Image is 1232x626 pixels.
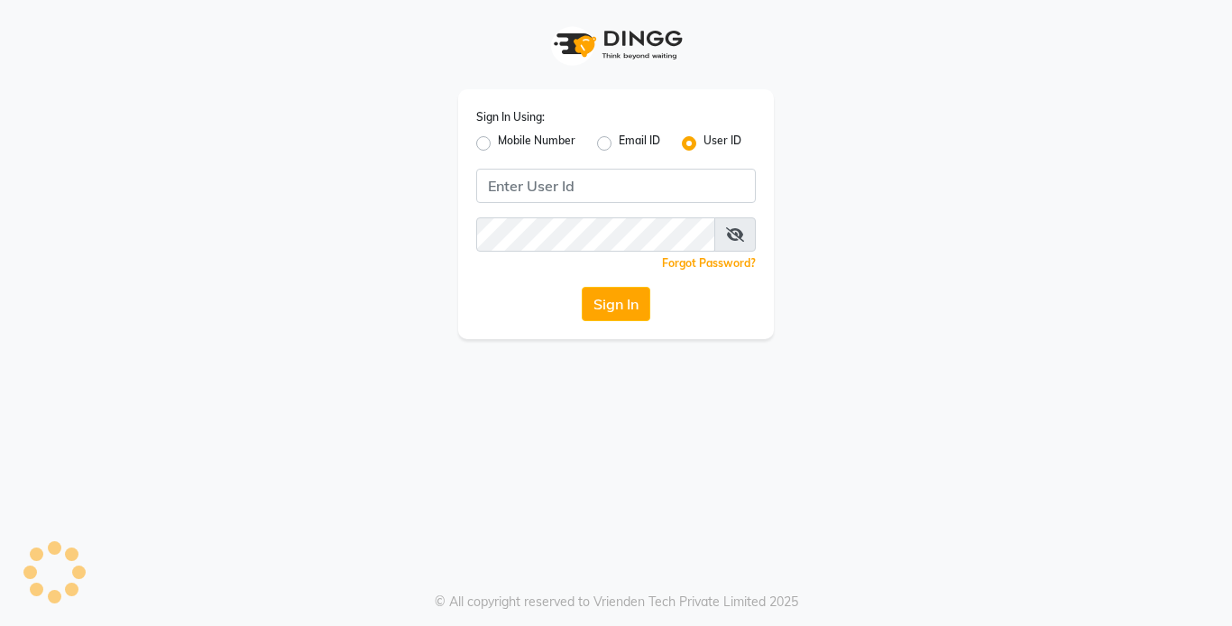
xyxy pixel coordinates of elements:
img: logo1.svg [544,18,688,71]
label: User ID [703,133,741,154]
button: Sign In [582,287,650,321]
a: Forgot Password? [662,256,756,270]
label: Sign In Using: [476,109,545,125]
input: Username [476,169,756,203]
input: Username [476,217,715,252]
label: Mobile Number [498,133,575,154]
label: Email ID [619,133,660,154]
